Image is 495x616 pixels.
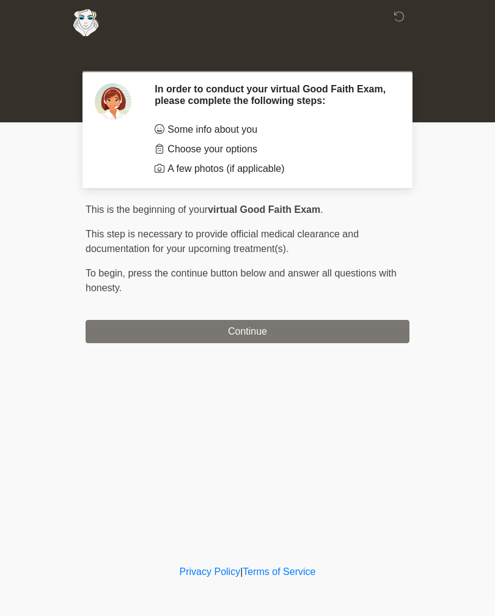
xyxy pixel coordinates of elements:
a: | [240,566,243,577]
li: Some info about you [155,122,391,137]
h1: ‎ ‎ ‎ ‎ [76,44,419,66]
span: To begin, [86,268,128,278]
span: This is the beginning of your [86,204,208,215]
li: A few photos (if applicable) [155,161,391,176]
span: press the continue button below and answer all questions with honesty. [86,268,397,293]
a: Privacy Policy [180,566,241,577]
img: Aesthetically Yours Wellness Spa Logo [73,9,98,36]
a: Terms of Service [243,566,315,577]
li: Choose your options [155,142,391,157]
span: This step is necessary to provide official medical clearance and documentation for your upcoming ... [86,229,359,254]
strong: virtual Good Faith Exam [208,204,320,215]
span: . [320,204,323,215]
button: Continue [86,320,409,343]
img: Agent Avatar [95,83,131,120]
h2: In order to conduct your virtual Good Faith Exam, please complete the following steps: [155,83,391,106]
